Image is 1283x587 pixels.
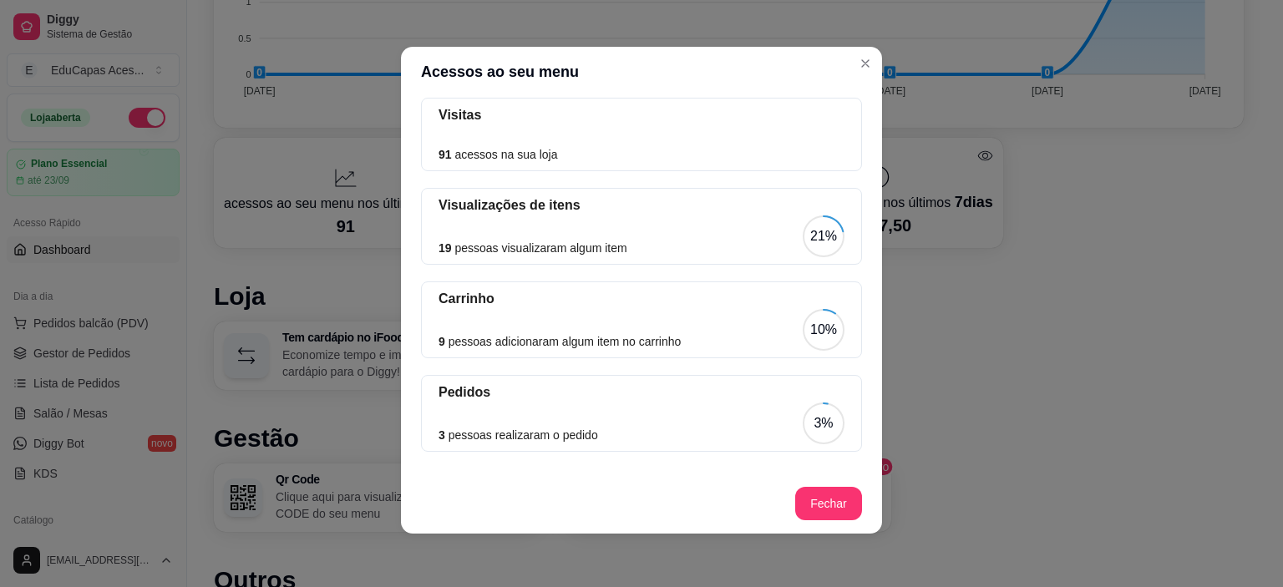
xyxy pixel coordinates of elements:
[439,289,844,309] article: Carrinho
[439,426,598,444] article: pessoas realizaram o pedido
[810,320,837,340] div: 10%
[439,241,452,255] span: 19
[439,332,681,351] article: pessoas adicionaram algum item no carrinho
[795,487,862,520] button: Fechar
[852,50,879,77] button: Close
[814,413,833,433] div: 3%
[439,105,844,125] article: Visitas
[401,47,882,97] header: Acessos ao seu menu
[439,335,445,348] span: 9
[439,382,844,402] article: Pedidos
[439,148,452,161] span: 91
[439,239,627,257] article: pessoas visualizaram algum item
[439,195,844,215] article: Visualizações de itens
[439,428,445,442] span: 3
[810,226,837,246] div: 21%
[439,145,557,164] article: acessos na sua loja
